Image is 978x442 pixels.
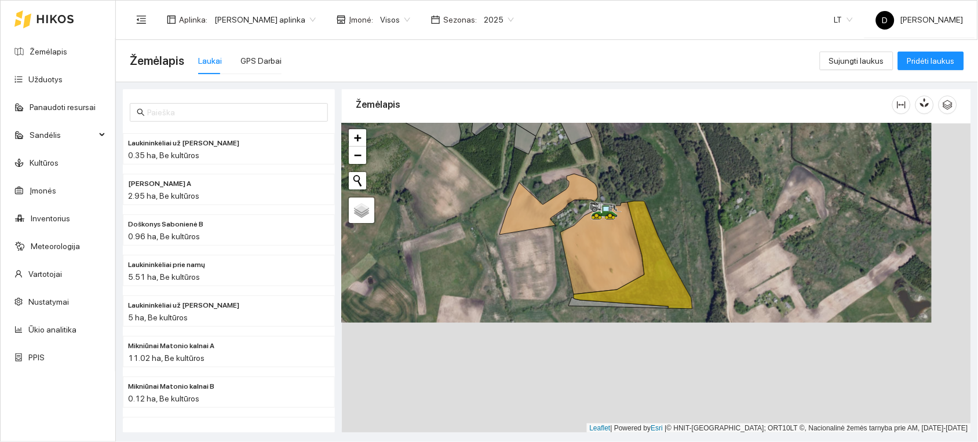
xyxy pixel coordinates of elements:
[354,130,362,145] span: +
[128,394,199,403] span: 0.12 ha, Be kultūros
[130,52,184,70] span: Žemėlapis
[380,11,410,28] span: Visos
[349,172,366,189] button: Initiate a new search
[898,52,964,70] button: Pridėti laukus
[834,11,853,28] span: LT
[240,54,282,67] div: GPS Darbai
[820,52,893,70] button: Sujungti laukus
[484,11,514,28] span: 2025
[128,191,199,200] span: 2.95 ha, Be kultūros
[349,129,366,147] a: Zoom in
[443,13,477,26] span: Sezonas :
[354,148,362,162] span: −
[337,15,346,24] span: shop
[665,424,667,432] span: |
[590,424,611,432] a: Leaflet
[356,88,892,121] div: Žemėlapis
[30,158,59,167] a: Kultūros
[128,219,203,230] span: Doškonys Sabonienė B
[349,13,373,26] span: Įmonė :
[892,96,911,114] button: column-width
[30,47,67,56] a: Žemėlapis
[882,11,888,30] span: D
[147,106,321,119] input: Paieška
[30,103,96,112] a: Panaudoti resursai
[907,54,955,67] span: Pridėti laukus
[31,242,80,251] a: Meteorologija
[128,272,200,282] span: 5.51 ha, Be kultūros
[137,108,145,116] span: search
[31,214,70,223] a: Inventorius
[128,341,214,352] span: Mikniūnai Matonio kalnai A
[893,100,910,109] span: column-width
[30,123,96,147] span: Sandėlis
[587,423,971,433] div: | Powered by © HNIT-[GEOGRAPHIC_DATA]; ORT10LT ©, Nacionalinė žemės tarnyba prie AM, [DATE]-[DATE]
[820,56,893,65] a: Sujungti laukus
[28,353,45,362] a: PPIS
[651,424,663,432] a: Esri
[28,269,62,279] a: Vartotojai
[128,151,199,160] span: 0.35 ha, Be kultūros
[349,147,366,164] a: Zoom out
[130,8,153,31] button: menu-fold
[28,297,69,306] a: Nustatymai
[198,54,222,67] div: Laukai
[128,138,239,149] span: Laukininkėliai už griovio A
[349,198,374,223] a: Layers
[28,75,63,84] a: Užduotys
[431,15,440,24] span: calendar
[128,381,214,392] span: Mikniūnai Matonio kalnai B
[128,313,188,322] span: 5 ha, Be kultūros
[136,14,147,25] span: menu-fold
[28,325,76,334] a: Ūkio analitika
[128,353,205,363] span: 11.02 ha, Be kultūros
[167,15,176,24] span: layout
[876,15,964,24] span: [PERSON_NAME]
[128,178,191,189] span: Doškonys Sabonienė A
[128,260,205,271] span: Laukininkėliai prie namų
[128,300,239,311] span: Laukininkėliai už griovio B
[179,13,207,26] span: Aplinka :
[898,56,964,65] a: Pridėti laukus
[214,11,316,28] span: Donato Klimkevičiaus aplinka
[829,54,884,67] span: Sujungti laukus
[128,232,200,241] span: 0.96 ha, Be kultūros
[30,186,56,195] a: Įmonės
